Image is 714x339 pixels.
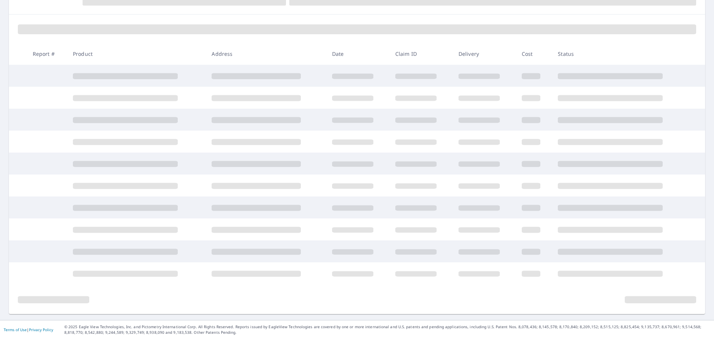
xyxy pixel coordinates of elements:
th: Delivery [453,43,516,65]
th: Product [67,43,206,65]
th: Cost [516,43,552,65]
p: © 2025 Eagle View Technologies, Inc. and Pictometry International Corp. All Rights Reserved. Repo... [64,324,710,335]
a: Terms of Use [4,327,27,332]
th: Report # [27,43,67,65]
th: Status [552,43,691,65]
th: Claim ID [389,43,453,65]
th: Address [206,43,326,65]
th: Date [326,43,389,65]
a: Privacy Policy [29,327,53,332]
p: | [4,327,53,332]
